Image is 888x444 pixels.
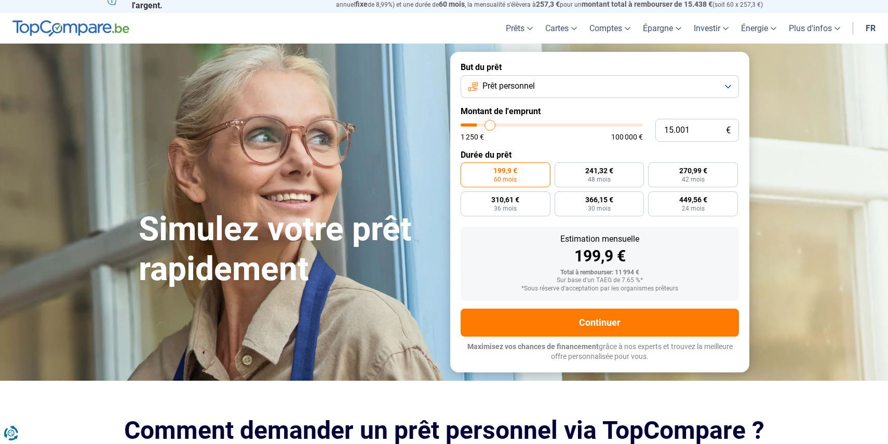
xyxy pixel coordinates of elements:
[461,75,739,98] button: Prêt personnel
[783,13,846,44] a: Plus d'infos
[461,133,484,141] span: 1 250 €
[588,205,611,212] span: 30 mois
[469,269,731,276] div: Total à rembourser: 11 994 €
[467,342,599,351] span: Maximisez vos chances de financement
[469,248,731,264] div: 199,9 €
[494,205,517,212] span: 36 mois
[679,196,707,203] span: 449,56 €
[500,13,539,44] a: Prêts
[859,13,882,44] a: fr
[679,167,707,174] span: 270,99 €
[585,167,613,174] span: 241,32 €
[469,277,731,284] div: Sur base d'un TAEG de 7.65 %*
[539,13,583,44] a: Cartes
[461,62,739,72] label: But du prêt
[461,150,739,160] label: Durée du prêt
[493,167,517,174] span: 199,9 €
[12,20,129,37] img: TopCompare
[726,126,731,135] span: €
[469,285,731,293] div: *Sous réserve d'acceptation par les organismes prêteurs
[735,13,783,44] a: Énergie
[461,342,739,362] p: grâce à nos experts et trouvez la meilleure offre personnalisée pour vous.
[139,210,438,289] h1: Simulez votre prêt rapidement
[461,309,739,337] button: Continuer
[688,13,735,44] a: Investir
[469,235,731,243] div: Estimation mensuelle
[611,133,643,141] span: 100 000 €
[461,106,739,116] label: Montant de l'emprunt
[637,13,688,44] a: Épargne
[583,13,637,44] a: Comptes
[585,196,613,203] span: 366,15 €
[494,176,517,183] span: 60 mois
[482,80,535,92] span: Prêt personnel
[682,205,705,212] span: 24 mois
[491,196,519,203] span: 310,61 €
[682,176,705,183] span: 42 mois
[588,176,611,183] span: 48 mois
